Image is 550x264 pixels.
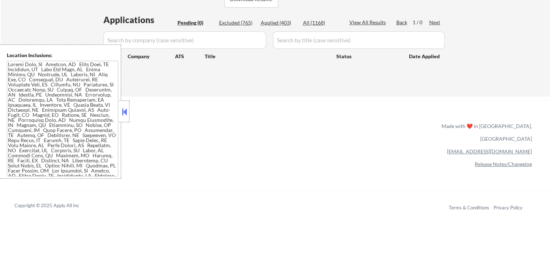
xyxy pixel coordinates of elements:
[349,19,388,26] div: View All Results
[429,19,441,26] div: Next
[103,16,175,24] div: Applications
[273,31,445,49] input: Search by title (case sensitive)
[14,130,290,137] a: Refer & earn free applications 👯‍♀️
[336,50,398,63] div: Status
[447,148,532,154] a: [EMAIL_ADDRESS][DOMAIN_NAME]
[7,52,118,59] div: Location Inclusions:
[219,19,255,26] div: Excluded (765)
[175,53,205,60] div: ATS
[303,19,339,26] div: All (1168)
[261,19,297,26] div: Applied (403)
[103,31,266,49] input: Search by company (case sensitive)
[409,53,441,60] div: Date Applied
[178,19,214,26] div: Pending (0)
[449,205,489,210] a: Terms & Conditions
[128,53,175,60] div: Company
[494,205,523,210] a: Privacy Policy
[413,19,429,26] div: 1 / 0
[396,19,408,26] div: Back
[205,53,329,60] div: Title
[475,161,532,167] a: Release Notes/Changelog
[14,202,98,209] div: Copyright © 2025 Apply All Inc
[439,120,532,145] div: Made with ❤️ in [GEOGRAPHIC_DATA], [GEOGRAPHIC_DATA]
